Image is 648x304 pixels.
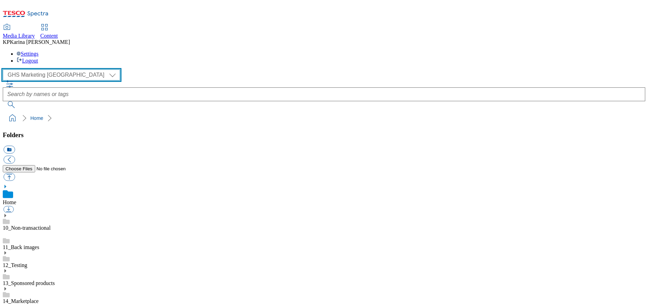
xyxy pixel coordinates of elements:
input: Search by names or tags [3,87,645,101]
a: 11_Back images [3,244,39,250]
nav: breadcrumb [3,112,645,125]
span: Media Library [3,33,35,39]
a: Logout [17,58,38,64]
a: 13_Sponsored products [3,280,55,286]
h3: Folders [3,131,645,139]
a: 10_Non-transactional [3,225,51,231]
a: 12_Testing [3,262,27,268]
span: Content [40,33,58,39]
span: KP [3,39,10,45]
a: Home [30,115,43,121]
a: Home [3,199,16,205]
a: Content [40,25,58,39]
span: Karina [PERSON_NAME] [10,39,70,45]
a: home [7,113,18,124]
a: Settings [17,51,39,57]
a: 14_Marketplace [3,298,39,304]
a: Media Library [3,25,35,39]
